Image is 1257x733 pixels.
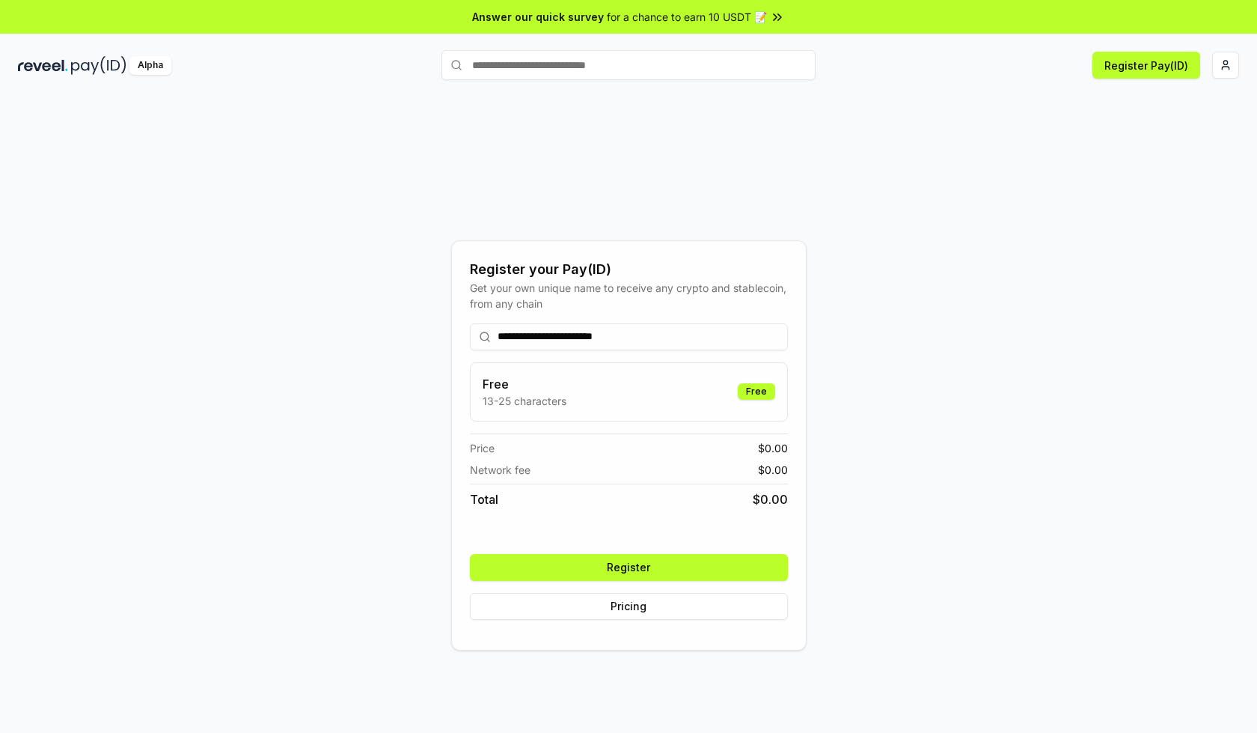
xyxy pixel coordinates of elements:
img: reveel_dark [18,56,68,75]
span: for a chance to earn 10 USDT 📝 [607,9,767,25]
div: Free [738,383,775,400]
span: $ 0.00 [753,490,788,508]
div: Alpha [129,56,171,75]
button: Register [470,554,788,581]
span: Network fee [470,462,530,478]
button: Register Pay(ID) [1092,52,1200,79]
h3: Free [483,375,566,393]
p: 13-25 characters [483,393,566,409]
span: Answer our quick survey [472,9,604,25]
span: Price [470,440,495,456]
span: $ 0.00 [758,440,788,456]
img: pay_id [71,56,126,75]
div: Get your own unique name to receive any crypto and stablecoin, from any chain [470,280,788,311]
div: Register your Pay(ID) [470,259,788,280]
button: Pricing [470,593,788,620]
span: $ 0.00 [758,462,788,478]
span: Total [470,490,498,508]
